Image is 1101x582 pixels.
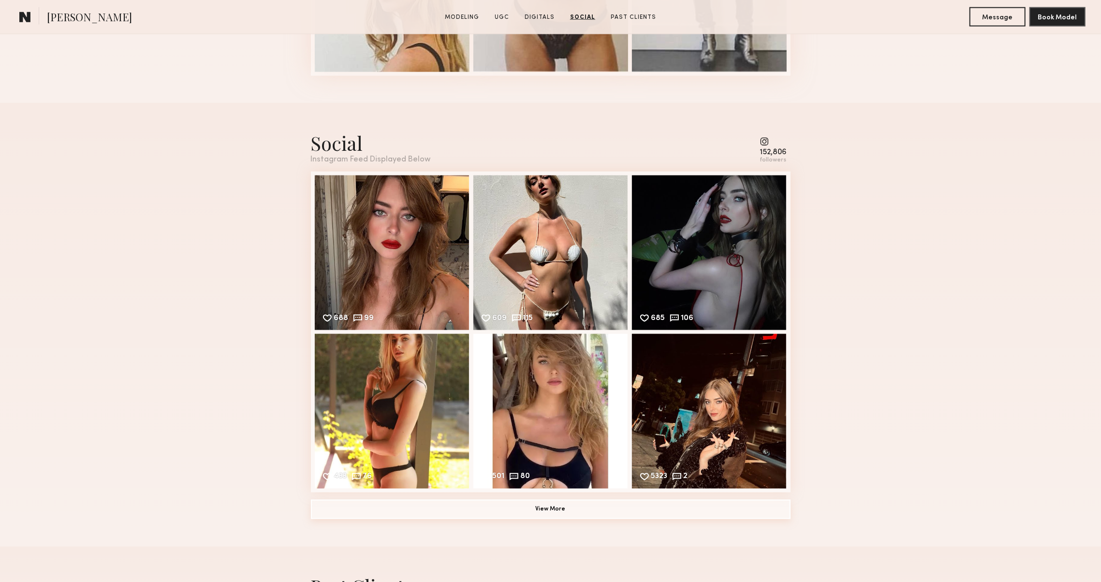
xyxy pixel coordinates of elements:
div: Social [311,130,431,156]
div: Instagram Feed Displayed Below [311,156,431,164]
a: UGC [491,13,513,22]
div: 685 [651,315,665,323]
button: Book Model [1029,7,1086,27]
div: 501 [493,473,505,482]
a: Social [566,13,599,22]
button: View More [311,500,791,519]
a: Past Clients [607,13,660,22]
a: Book Model [1029,13,1086,21]
div: 80 [521,473,530,482]
div: 152,806 [760,149,787,156]
span: [PERSON_NAME] [47,10,132,27]
a: Modeling [441,13,483,22]
div: 2 [684,473,688,482]
div: 76 [363,473,372,482]
div: 99 [365,315,374,323]
button: Message [969,7,1026,27]
div: 115 [523,315,533,323]
div: 5323 [651,473,668,482]
div: 106 [681,315,694,323]
div: 609 [493,315,507,323]
div: 688 [334,315,349,323]
div: followers [760,157,787,164]
div: 433 [334,473,347,482]
a: Digitals [521,13,558,22]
